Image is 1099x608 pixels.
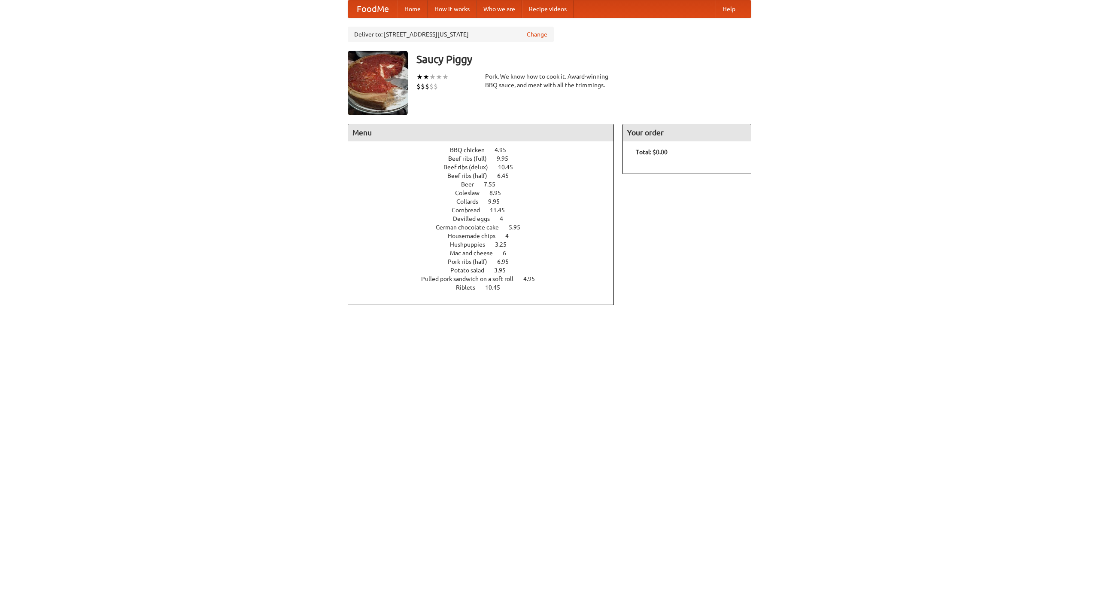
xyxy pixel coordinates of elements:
span: BBQ chicken [450,147,493,153]
li: $ [421,82,425,91]
a: Beer 7.55 [461,181,511,188]
span: Collards [456,198,487,205]
li: $ [425,82,429,91]
a: Home [398,0,428,18]
a: Collards 9.95 [456,198,516,205]
a: Who we are [477,0,522,18]
span: Mac and cheese [450,250,501,257]
a: Housemade chips 4 [448,232,525,239]
a: Beef ribs (full) 9.95 [448,155,524,162]
span: 10.45 [485,284,509,291]
li: $ [434,82,438,91]
a: How it works [428,0,477,18]
span: Pork ribs (half) [448,258,496,265]
li: $ [429,82,434,91]
h3: Saucy Piggy [416,51,751,68]
a: BBQ chicken 4.95 [450,147,522,153]
a: Pulled pork sandwich on a soft roll 4.95 [421,275,551,282]
a: German chocolate cake 5.95 [436,224,536,231]
span: 3.25 [495,241,515,248]
span: 6.45 [497,172,517,179]
span: 10.45 [498,164,522,171]
a: Coleslaw 8.95 [455,189,517,196]
span: Housemade chips [448,232,504,239]
span: 4 [505,232,517,239]
span: Beef ribs (full) [448,155,495,162]
li: ★ [442,72,449,82]
span: Pulled pork sandwich on a soft roll [421,275,522,282]
a: Cornbread 11.45 [452,207,521,214]
li: $ [416,82,421,91]
li: ★ [436,72,442,82]
span: Beef ribs (delux) [443,164,497,171]
a: Help [716,0,742,18]
span: 8.95 [489,189,510,196]
a: Beef ribs (half) 6.45 [447,172,525,179]
li: ★ [423,72,429,82]
span: Coleslaw [455,189,488,196]
span: Cornbread [452,207,489,214]
li: ★ [416,72,423,82]
span: 6.95 [497,258,517,265]
a: FoodMe [348,0,398,18]
a: Change [527,30,547,39]
span: Potato salad [450,267,493,274]
img: angular.jpg [348,51,408,115]
a: Riblets 10.45 [456,284,516,291]
span: 9.95 [497,155,517,162]
a: Devilled eggs 4 [453,215,519,222]
span: 6 [503,250,515,257]
span: 4 [500,215,512,222]
a: Mac and cheese 6 [450,250,522,257]
div: Deliver to: [STREET_ADDRESS][US_STATE] [348,27,554,42]
span: 9.95 [488,198,508,205]
li: ★ [429,72,436,82]
span: 4.95 [523,275,543,282]
a: Recipe videos [522,0,574,18]
span: 4.95 [495,147,515,153]
span: 3.95 [494,267,514,274]
a: Beef ribs (delux) 10.45 [443,164,529,171]
a: Hushpuppies 3.25 [450,241,522,248]
span: German chocolate cake [436,224,507,231]
span: 5.95 [509,224,529,231]
span: Hushpuppies [450,241,494,248]
span: 7.55 [484,181,504,188]
span: 11.45 [490,207,513,214]
h4: Menu [348,124,613,141]
span: Beer [461,181,483,188]
span: Devilled eggs [453,215,498,222]
h4: Your order [623,124,751,141]
b: Total: $0.00 [636,149,668,156]
a: Potato salad 3.95 [450,267,522,274]
a: Pork ribs (half) 6.95 [448,258,525,265]
span: Beef ribs (half) [447,172,496,179]
div: Pork. We know how to cook it. Award-winning BBQ sauce, and meat with all the trimmings. [485,72,614,89]
span: Riblets [456,284,484,291]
